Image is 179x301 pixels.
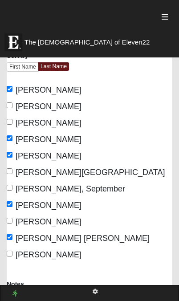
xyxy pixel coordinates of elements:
[7,234,12,240] input: [PERSON_NAME] [PERSON_NAME]
[16,102,81,111] span: [PERSON_NAME]
[7,185,12,191] input: [PERSON_NAME], September
[16,118,81,127] span: [PERSON_NAME]
[12,289,17,298] a: Web cache enabled
[16,217,81,226] span: [PERSON_NAME]
[16,135,81,144] span: [PERSON_NAME]
[38,62,69,71] a: Last Name
[7,168,12,174] input: [PERSON_NAME][GEOGRAPHIC_DATA]
[4,33,22,51] img: Eleven22 logo
[16,85,81,94] span: [PERSON_NAME]
[16,168,165,177] span: [PERSON_NAME][GEOGRAPHIC_DATA]
[7,201,12,207] input: [PERSON_NAME]
[7,135,12,141] input: [PERSON_NAME]
[16,184,125,193] span: [PERSON_NAME], September
[7,102,12,108] input: [PERSON_NAME]
[16,151,81,160] span: [PERSON_NAME]
[7,218,12,224] input: [PERSON_NAME]
[16,250,81,259] span: [PERSON_NAME]
[7,62,39,72] a: First Name
[7,119,12,125] input: [PERSON_NAME]
[7,280,24,289] label: Notes
[7,251,12,256] input: [PERSON_NAME]
[16,234,150,243] span: [PERSON_NAME] [PERSON_NAME]
[87,285,103,298] a: Page Properties (Alt+P)
[24,38,150,47] span: The [DEMOGRAPHIC_DATA] of Eleven22
[7,152,12,158] input: [PERSON_NAME]
[16,201,81,210] span: [PERSON_NAME]
[7,86,12,92] input: [PERSON_NAME]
